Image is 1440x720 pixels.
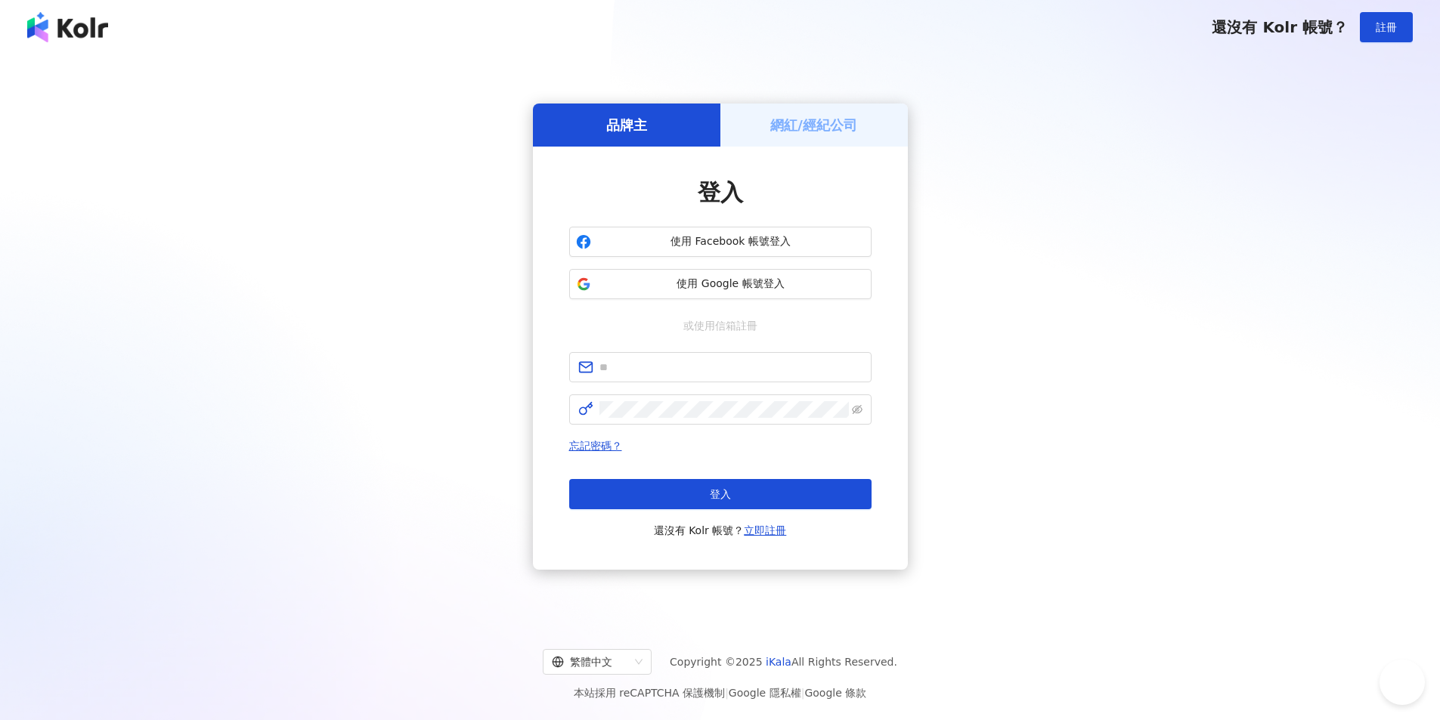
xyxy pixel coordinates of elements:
[1212,18,1348,36] span: 還沒有 Kolr 帳號？
[606,116,647,134] h5: 品牌主
[801,687,805,699] span: |
[569,479,872,509] button: 登入
[597,277,865,292] span: 使用 Google 帳號登入
[744,524,786,536] a: 立即註冊
[1376,21,1397,33] span: 註冊
[569,440,622,452] a: 忘記密碼？
[1360,12,1413,42] button: 註冊
[729,687,801,699] a: Google 隱私權
[574,684,866,702] span: 本站採用 reCAPTCHA 保護機制
[710,488,731,500] span: 登入
[552,650,629,674] div: 繁體中文
[804,687,866,699] a: Google 條款
[1380,660,1425,705] iframe: Help Scout Beacon - Open
[673,317,768,334] span: 或使用信箱註冊
[597,234,865,249] span: 使用 Facebook 帳號登入
[670,653,897,671] span: Copyright © 2025 All Rights Reserved.
[852,404,862,415] span: eye-invisible
[27,12,108,42] img: logo
[654,521,787,539] span: 還沒有 Kolr 帳號？
[725,687,729,699] span: |
[569,269,872,299] button: 使用 Google 帳號登入
[766,656,791,668] a: iKala
[569,227,872,257] button: 使用 Facebook 帳號登入
[698,179,743,205] span: 登入
[770,116,857,134] h5: 網紅/經紀公司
